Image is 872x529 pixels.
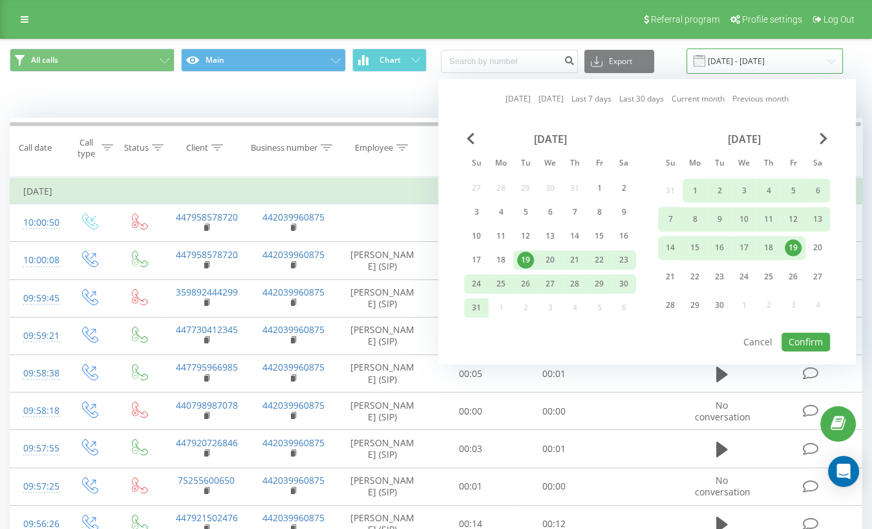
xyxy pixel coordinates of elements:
div: 24 [468,275,485,292]
a: Current month [672,93,725,105]
abbr: Monday [491,155,511,174]
td: 00:23 [429,242,513,279]
div: Sun Aug 24, 2025 [464,274,489,294]
a: 442039960875 [262,248,324,261]
abbr: Friday [783,155,803,174]
div: Mon Sep 1, 2025 [683,178,707,202]
div: Sat Aug 16, 2025 [611,226,636,246]
div: Thu Sep 4, 2025 [756,178,781,202]
div: 3 [736,182,752,199]
a: Last 7 days [571,93,611,105]
div: 09:59:45 [23,286,50,311]
div: 23 [711,268,728,285]
div: Sat Aug 30, 2025 [611,274,636,294]
div: 23 [615,252,632,268]
div: 5 [517,204,534,221]
div: Mon Aug 25, 2025 [489,274,513,294]
div: Sun Sep 28, 2025 [658,294,683,318]
span: No conversation [695,399,750,423]
td: 00:00 [429,393,513,430]
a: 442039960875 [262,512,324,524]
div: Mon Aug 18, 2025 [489,250,513,270]
td: 00:00 [429,204,513,242]
a: 447795966985 [176,361,238,373]
div: 28 [662,297,679,314]
span: Referral program [651,14,719,25]
abbr: Saturday [808,155,827,174]
div: Mon Sep 22, 2025 [683,265,707,289]
div: 10 [468,228,485,244]
div: 09:58:18 [23,398,50,424]
div: 11 [493,228,509,244]
div: 21 [662,268,679,285]
div: Call date [19,142,52,153]
div: 21 [566,252,583,268]
div: Wed Aug 6, 2025 [538,202,562,222]
abbr: Tuesday [516,155,535,174]
div: Tue Sep 30, 2025 [707,294,732,318]
div: Tue Sep 2, 2025 [707,178,732,202]
div: Fri Sep 26, 2025 [781,265,805,289]
abbr: Sunday [467,155,486,174]
div: Sun Aug 3, 2025 [464,202,489,222]
td: [PERSON_NAME] (SIP) [336,355,429,393]
a: 442039960875 [262,361,324,373]
div: 15 [686,240,703,257]
td: 00:05 [429,355,513,393]
span: Log Out [824,14,855,25]
div: Sat Aug 2, 2025 [611,178,636,198]
td: 00:01 [513,430,596,468]
div: Sat Sep 27, 2025 [805,265,830,289]
div: 30 [711,297,728,314]
div: Wed Sep 10, 2025 [732,208,756,232]
div: Wed Sep 17, 2025 [732,236,756,260]
div: 9 [615,204,632,221]
div: Sun Sep 7, 2025 [658,208,683,232]
div: 3 [468,204,485,221]
div: 4 [760,182,777,199]
span: All calls [31,55,58,65]
div: 18 [493,252,509,268]
div: Thu Sep 18, 2025 [756,236,781,260]
div: Sun Sep 14, 2025 [658,236,683,260]
div: Tue Sep 16, 2025 [707,236,732,260]
div: Thu Sep 11, 2025 [756,208,781,232]
div: Wed Aug 20, 2025 [538,250,562,270]
div: Status [124,142,149,153]
div: 8 [686,211,703,228]
div: 8 [591,204,608,221]
div: 19 [785,240,802,257]
div: 17 [736,240,752,257]
div: 18 [760,240,777,257]
td: 00:05 [429,279,513,317]
div: 4 [493,204,509,221]
a: [DATE] [538,93,564,105]
div: 16 [615,228,632,244]
button: Confirm [782,332,830,351]
span: Chart [379,56,401,65]
div: Mon Aug 11, 2025 [489,226,513,246]
a: 359892444299 [176,286,238,298]
div: 1 [591,180,608,197]
div: 14 [662,240,679,257]
abbr: Thursday [759,155,778,174]
div: 29 [686,297,703,314]
div: 26 [785,268,802,285]
span: No conversation [695,474,750,498]
abbr: Thursday [565,155,584,174]
input: Search by number [441,50,578,73]
button: Cancel [736,332,780,351]
div: Fri Aug 8, 2025 [587,202,611,222]
abbr: Saturday [614,155,633,174]
a: 442039960875 [262,474,324,486]
div: Fri Sep 5, 2025 [781,178,805,202]
div: Fri Aug 22, 2025 [587,250,611,270]
div: 19 [517,252,534,268]
div: Sun Aug 17, 2025 [464,250,489,270]
div: Business number [251,142,317,153]
a: [DATE] [505,93,531,105]
div: Sat Sep 13, 2025 [805,208,830,232]
div: Call type [75,137,98,159]
span: Next Month [820,133,827,144]
td: 00:00 [513,468,596,505]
